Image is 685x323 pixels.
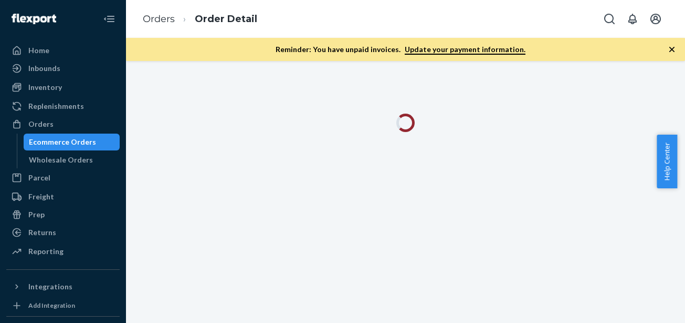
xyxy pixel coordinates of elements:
[28,301,75,310] div: Add Integration
[28,209,45,220] div: Prep
[29,137,96,147] div: Ecommerce Orders
[622,8,643,29] button: Open notifications
[6,206,120,223] a: Prep
[99,8,120,29] button: Close Navigation
[28,173,50,183] div: Parcel
[645,8,666,29] button: Open account menu
[6,278,120,295] button: Integrations
[599,8,620,29] button: Open Search Box
[28,227,56,238] div: Returns
[6,169,120,186] a: Parcel
[28,63,60,74] div: Inbounds
[6,243,120,260] a: Reporting
[28,281,72,292] div: Integrations
[28,119,54,129] div: Orders
[6,116,120,133] a: Orders
[6,42,120,59] a: Home
[6,79,120,96] a: Inventory
[405,45,525,55] a: Update your payment information.
[6,299,120,312] a: Add Integration
[28,191,54,202] div: Freight
[24,134,120,150] a: Ecommerce Orders
[28,45,49,56] div: Home
[6,188,120,205] a: Freight
[657,135,677,188] button: Help Center
[6,224,120,241] a: Returns
[143,13,175,25] a: Orders
[28,101,84,112] div: Replenishments
[6,60,120,77] a: Inbounds
[195,13,257,25] a: Order Detail
[276,44,525,55] p: Reminder: You have unpaid invoices.
[28,246,64,257] div: Reporting
[24,152,120,168] a: Wholesale Orders
[29,155,93,165] div: Wholesale Orders
[6,98,120,115] a: Replenishments
[28,82,62,93] div: Inventory
[134,4,266,35] ol: breadcrumbs
[12,14,56,24] img: Flexport logo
